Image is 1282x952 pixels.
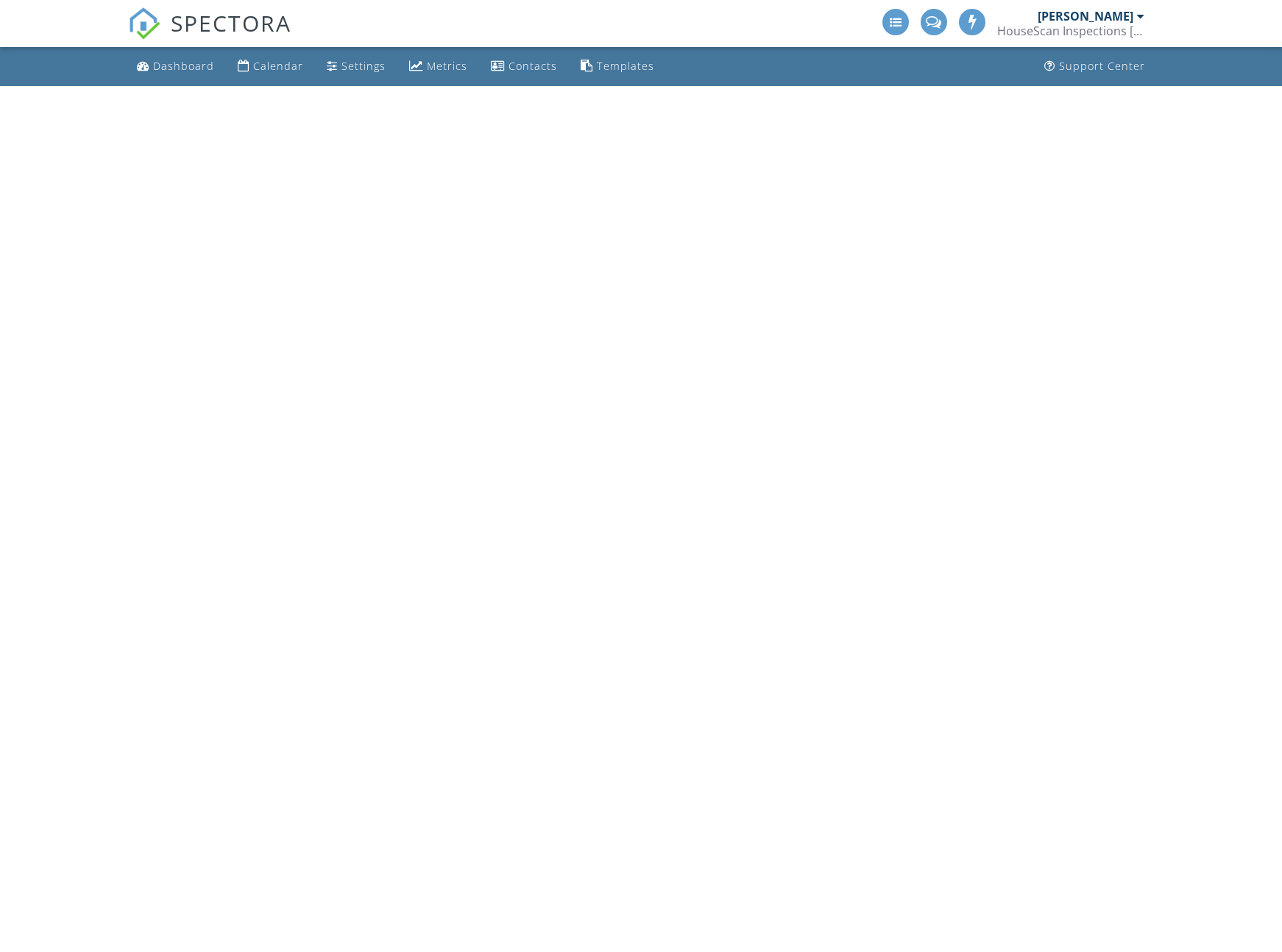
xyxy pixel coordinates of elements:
[597,59,654,73] div: Templates
[509,59,557,73] div: Contacts
[131,53,220,80] a: Dashboard
[1059,59,1145,73] div: Support Center
[485,53,563,80] a: Contacts
[1038,53,1151,80] a: Support Center
[232,53,309,80] a: Calendar
[253,59,303,73] div: Calendar
[997,24,1144,38] div: HouseScan Inspections Charleston
[171,7,291,38] span: SPECTORA
[1038,9,1133,24] div: [PERSON_NAME]
[575,53,660,80] a: Templates
[427,59,467,73] div: Metrics
[128,7,160,40] img: The Best Home Inspection Software - Spectora
[341,59,386,73] div: Settings
[153,59,214,73] div: Dashboard
[321,53,392,80] a: Settings
[128,20,291,51] a: SPECTORA
[403,53,473,80] a: Metrics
